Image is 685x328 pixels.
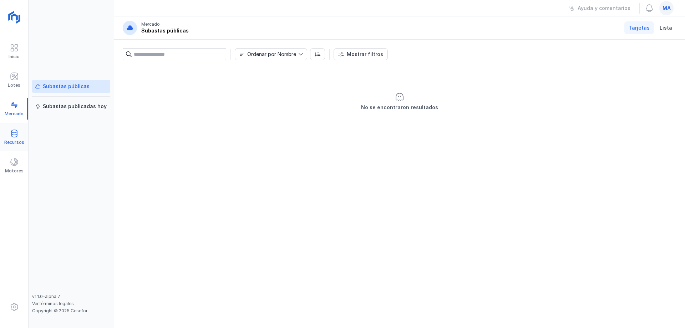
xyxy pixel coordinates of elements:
a: Tarjetas [624,21,654,34]
div: Subastas publicadas hoy [43,103,107,110]
span: Tarjetas [629,24,650,31]
button: Ayuda y comentarios [564,2,635,14]
div: Subastas públicas [141,27,189,34]
div: Recursos [4,140,24,145]
div: Ayuda y comentarios [578,5,630,12]
button: Mostrar filtros [334,48,388,60]
div: Ordenar por Nombre [247,52,296,57]
a: Subastas publicadas hoy [32,100,110,113]
div: No se encontraron resultados [361,104,438,111]
div: Mostrar filtros [347,51,383,58]
img: logoRight.svg [5,8,23,26]
a: Lista [655,21,676,34]
div: Subastas públicas [43,83,90,90]
a: Subastas públicas [32,80,110,93]
span: Nombre [235,49,298,60]
span: Lista [660,24,672,31]
a: Ver términos legales [32,301,74,306]
div: Lotes [8,82,20,88]
div: Motores [5,168,24,174]
div: Mercado [141,21,160,27]
div: v1.1.0-alpha.7 [32,294,110,299]
div: Copyright © 2025 Cesefor [32,308,110,314]
span: ma [663,5,671,12]
div: Inicio [9,54,20,60]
